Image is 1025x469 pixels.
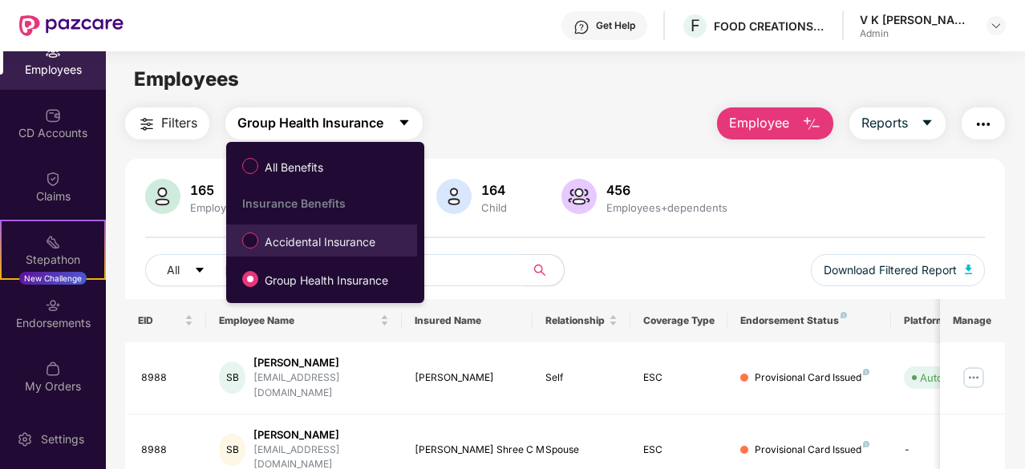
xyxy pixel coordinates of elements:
[824,261,957,279] span: Download Filtered Report
[134,67,239,91] span: Employees
[415,370,520,386] div: [PERSON_NAME]
[219,362,245,394] div: SB
[714,18,826,34] div: FOOD CREATIONS PRIVATE LIMITED,
[138,314,182,327] span: EID
[137,115,156,134] img: svg+xml;base64,PHN2ZyB4bWxucz0iaHR0cDovL3d3dy53My5vcmcvMjAwMC9zdmciIHdpZHRoPSIyNCIgaGVpZ2h0PSIyNC...
[545,443,618,458] div: Spouse
[863,441,869,447] img: svg+xml;base64,PHN2ZyB4bWxucz0iaHR0cDovL3d3dy53My5vcmcvMjAwMC9zdmciIHdpZHRoPSI4IiBoZWlnaHQ9IjgiIH...
[145,254,243,286] button: Allcaret-down
[141,370,194,386] div: 8988
[187,182,248,198] div: 165
[561,179,597,214] img: svg+xml;base64,PHN2ZyB4bWxucz0iaHR0cDovL3d3dy53My5vcmcvMjAwMC9zdmciIHhtbG5zOnhsaW5rPSJodHRwOi8vd3...
[258,233,382,251] span: Accidental Insurance
[861,113,908,133] span: Reports
[802,115,821,134] img: svg+xml;base64,PHN2ZyB4bWxucz0iaHR0cDovL3d3dy53My5vcmcvMjAwMC9zdmciIHhtbG5zOnhsaW5rPSJodHRwOi8vd3...
[2,252,104,268] div: Stepathon
[253,427,389,443] div: [PERSON_NAME]
[603,201,731,214] div: Employees+dependents
[45,171,61,187] img: svg+xml;base64,PHN2ZyBpZD0iQ2xhaW0iIHhtbG5zPSJodHRwOi8vd3d3LnczLm9yZy8yMDAwL3N2ZyIgd2lkdGg9IjIwIi...
[19,15,124,36] img: New Pazcare Logo
[860,27,972,40] div: Admin
[811,254,986,286] button: Download Filtered Report
[125,299,207,342] th: EID
[755,443,869,458] div: Provisional Card Issued
[525,254,565,286] button: search
[45,234,61,250] img: svg+xml;base64,PHN2ZyB4bWxucz0iaHR0cDovL3d3dy53My5vcmcvMjAwMC9zdmciIHdpZHRoPSIyMSIgaGVpZ2h0PSIyMC...
[161,113,197,133] span: Filters
[545,314,606,327] span: Relationship
[630,299,728,342] th: Coverage Type
[965,265,973,274] img: svg+xml;base64,PHN2ZyB4bWxucz0iaHR0cDovL3d3dy53My5vcmcvMjAwMC9zdmciIHhtbG5zOnhsaW5rPSJodHRwOi8vd3...
[478,201,510,214] div: Child
[974,115,993,134] img: svg+xml;base64,PHN2ZyB4bWxucz0iaHR0cDovL3d3dy53My5vcmcvMjAwMC9zdmciIHdpZHRoPSIyNCIgaGVpZ2h0PSIyNC...
[940,299,1005,342] th: Manage
[141,443,194,458] div: 8988
[691,16,700,35] span: F
[990,19,1003,32] img: svg+xml;base64,PHN2ZyBpZD0iRHJvcGRvd24tMzJ4MzIiIHhtbG5zPSJodHRwOi8vd3d3LnczLm9yZy8yMDAwL3N2ZyIgd2...
[415,443,520,458] div: [PERSON_NAME] Shree C M
[45,107,61,123] img: svg+xml;base64,PHN2ZyBpZD0iQ0RfQWNjb3VudHMiIGRhdGEtbmFtZT0iQ0QgQWNjb3VudHMiIHhtbG5zPSJodHRwOi8vd3...
[643,443,715,458] div: ESC
[45,361,61,377] img: svg+xml;base64,PHN2ZyBpZD0iTXlfT3JkZXJzIiBkYXRhLW5hbWU9Ik15IE9yZGVycyIgeG1sbnM9Imh0dHA6Ly93d3cudz...
[36,431,89,447] div: Settings
[643,370,715,386] div: ESC
[242,196,417,210] div: Insurance Benefits
[573,19,589,35] img: svg+xml;base64,PHN2ZyBpZD0iSGVscC0zMngzMiIgeG1sbnM9Imh0dHA6Ly93d3cudzMub3JnLzIwMDAvc3ZnIiB3aWR0aD...
[17,431,33,447] img: svg+xml;base64,PHN2ZyBpZD0iU2V0dGluZy0yMHgyMCIgeG1sbnM9Imh0dHA6Ly93d3cudzMub3JnLzIwMDAvc3ZnIiB3aW...
[533,299,630,342] th: Relationship
[921,116,934,131] span: caret-down
[258,159,330,176] span: All Benefits
[436,179,472,214] img: svg+xml;base64,PHN2ZyB4bWxucz0iaHR0cDovL3d3dy53My5vcmcvMjAwMC9zdmciIHhtbG5zOnhsaW5rPSJodHRwOi8vd3...
[125,107,209,139] button: Filters
[740,314,877,327] div: Endorsement Status
[45,44,61,60] img: svg+xml;base64,PHN2ZyBpZD0iRW1wbG95ZWVzIiB4bWxucz0iaHR0cDovL3d3dy53My5vcmcvMjAwMC9zdmciIHdpZHRoPS...
[19,272,87,285] div: New Challenge
[920,370,984,386] div: Auto Verified
[755,370,869,386] div: Provisional Card Issued
[237,113,383,133] span: Group Health Insurance
[45,297,61,313] img: svg+xml;base64,PHN2ZyBpZD0iRW5kb3JzZW1lbnRzIiB4bWxucz0iaHR0cDovL3d3dy53My5vcmcvMjAwMC9zdmciIHdpZH...
[194,265,205,277] span: caret-down
[253,355,389,370] div: [PERSON_NAME]
[863,369,869,375] img: svg+xml;base64,PHN2ZyB4bWxucz0iaHR0cDovL3d3dy53My5vcmcvMjAwMC9zdmciIHdpZHRoPSI4IiBoZWlnaHQ9IjgiIH...
[478,182,510,198] div: 164
[961,365,987,390] img: manageButton
[258,272,395,289] span: Group Health Insurance
[729,113,789,133] span: Employee
[860,12,972,27] div: V K [PERSON_NAME]
[545,370,618,386] div: Self
[398,116,411,131] span: caret-down
[167,261,180,279] span: All
[841,312,847,318] img: svg+xml;base64,PHN2ZyB4bWxucz0iaHR0cDovL3d3dy53My5vcmcvMjAwMC9zdmciIHdpZHRoPSI4IiBoZWlnaHQ9IjgiIH...
[187,201,248,214] div: Employees
[402,299,533,342] th: Insured Name
[849,107,946,139] button: Reportscaret-down
[253,370,389,401] div: [EMAIL_ADDRESS][DOMAIN_NAME]
[219,434,245,466] div: SB
[225,107,423,139] button: Group Health Insurancecaret-down
[206,299,402,342] th: Employee Name
[145,179,180,214] img: svg+xml;base64,PHN2ZyB4bWxucz0iaHR0cDovL3d3dy53My5vcmcvMjAwMC9zdmciIHhtbG5zOnhsaW5rPSJodHRwOi8vd3...
[603,182,731,198] div: 456
[596,19,635,32] div: Get Help
[525,264,556,277] span: search
[219,314,377,327] span: Employee Name
[904,314,992,327] div: Platform Status
[717,107,833,139] button: Employee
